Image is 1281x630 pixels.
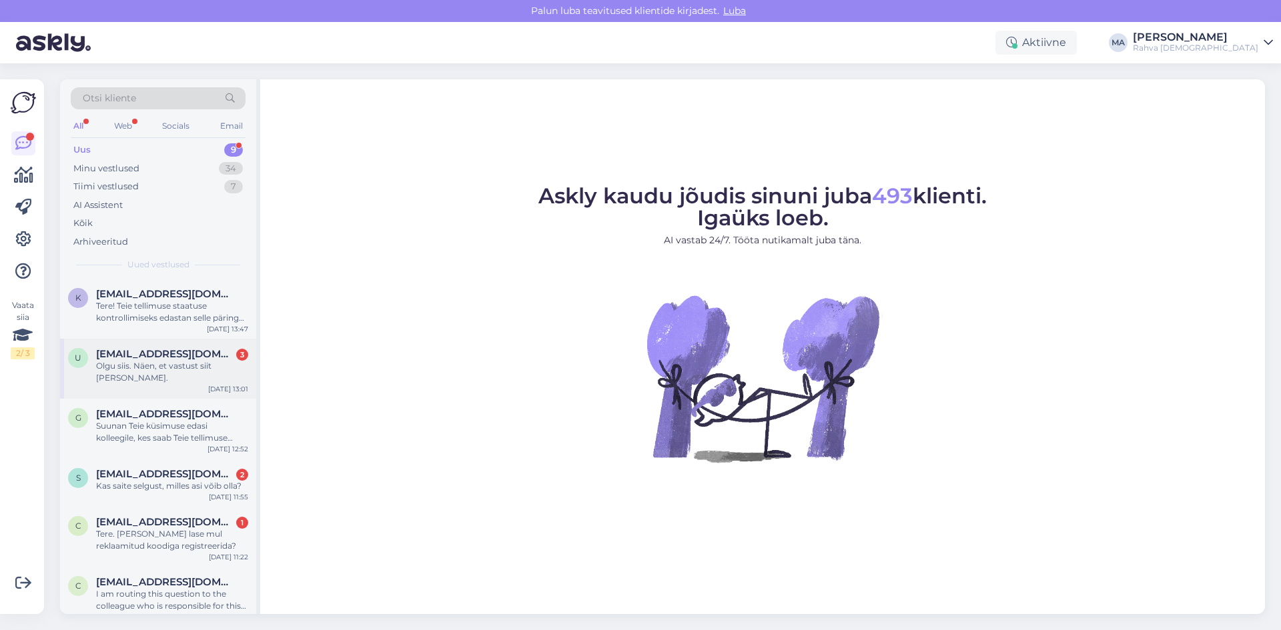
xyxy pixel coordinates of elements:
[73,180,139,193] div: Tiimi vestlused
[96,300,248,324] div: Tere! Teie tellimuse staatuse kontrollimiseks edastan selle päringu kolleegile. Kolleeg võtab tei...
[11,299,35,359] div: Vaata siia
[224,143,243,157] div: 9
[236,517,248,529] div: 1
[75,293,81,303] span: k
[236,469,248,481] div: 2
[719,5,750,17] span: Luba
[1133,43,1258,53] div: Rahva [DEMOGRAPHIC_DATA]
[75,353,81,363] span: u
[11,90,36,115] img: Askly Logo
[224,180,243,193] div: 7
[75,521,81,531] span: c
[159,117,192,135] div: Socials
[73,199,123,212] div: AI Assistent
[75,413,81,423] span: g
[11,347,35,359] div: 2 / 3
[219,162,243,175] div: 34
[71,117,86,135] div: All
[1109,33,1128,52] div: MA
[538,183,987,231] span: Askly kaudu jõudis sinuni juba klienti. Igaüks loeb.
[1133,32,1258,43] div: [PERSON_NAME]
[643,258,883,498] img: No Chat active
[96,588,248,612] div: I am routing this question to the colleague who is responsible for this topic. The reply might ta...
[96,420,248,444] div: Suunan Teie küsimuse edasi kolleegile, kes saab Teie tellimuse WT2376727 staatust täpsustada ja t...
[96,516,235,528] span: cata88@hot.ee
[96,348,235,360] span: urmas@kernu.com
[73,162,139,175] div: Minu vestlused
[96,576,235,588] span: cata88@hot.ee
[208,384,248,394] div: [DATE] 13:01
[75,581,81,591] span: c
[207,324,248,334] div: [DATE] 13:47
[76,473,81,483] span: s
[96,288,235,300] span: kaisa.viiberg@gmail.com
[73,217,93,230] div: Kõik
[73,143,91,157] div: Uus
[111,117,135,135] div: Web
[207,444,248,454] div: [DATE] 12:52
[218,117,246,135] div: Email
[995,31,1077,55] div: Aktiivne
[127,259,189,271] span: Uued vestlused
[538,233,987,247] p: AI vastab 24/7. Tööta nutikamalt juba täna.
[96,480,248,492] div: Kas saite selgust, milles asi võib olla?
[1133,32,1273,53] a: [PERSON_NAME]Rahva [DEMOGRAPHIC_DATA]
[872,183,913,209] span: 493
[236,349,248,361] div: 3
[209,492,248,502] div: [DATE] 11:55
[96,408,235,420] span: gerli129@gmail.com
[209,552,248,562] div: [DATE] 11:22
[73,235,128,249] div: Arhiveeritud
[208,612,248,622] div: [DATE] 11:06
[96,360,248,384] div: Olgu siis. Näen, et vastust siit [PERSON_NAME].
[96,528,248,552] div: Tere. [PERSON_NAME] lase mul reklaamitud koodiga registreerida?
[96,468,235,480] span: siiri@iap.ee
[83,91,136,105] span: Otsi kliente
